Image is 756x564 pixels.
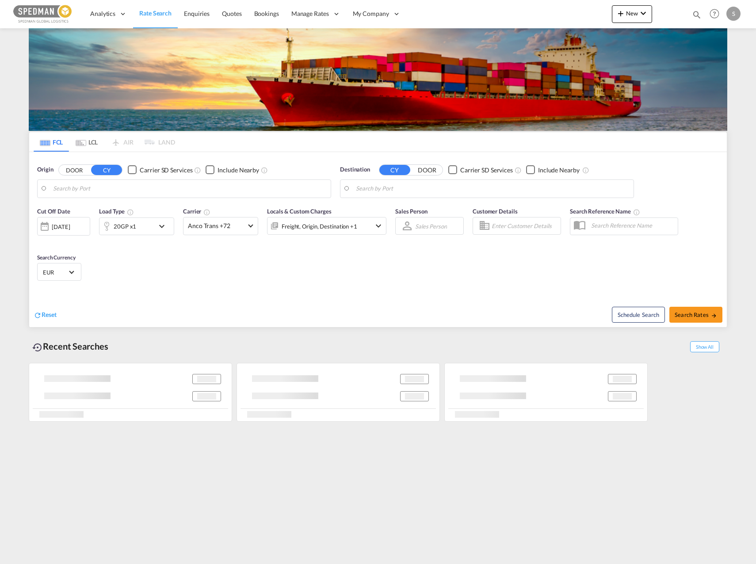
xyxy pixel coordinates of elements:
md-select: Sales Person [414,220,448,232]
md-checkbox: Checkbox No Ink [128,165,192,175]
input: Search by Port [356,182,629,195]
span: Cut Off Date [37,208,70,215]
button: CY [91,165,122,175]
button: DOOR [412,165,443,175]
md-icon: icon-backup-restore [32,342,43,353]
span: Rate Search [139,9,172,17]
span: Destination [340,165,370,174]
button: icon-plus 400-fgNewicon-chevron-down [612,5,652,23]
md-icon: Unchecked: Ignores neighbouring ports when fetching rates.Checked : Includes neighbouring ports w... [582,167,589,174]
div: Help [707,6,726,22]
div: Recent Searches [29,336,112,356]
md-tab-item: LCL [69,132,104,152]
md-icon: Unchecked: Search for CY (Container Yard) services for all selected carriers.Checked : Search for... [194,167,201,174]
span: Analytics [90,9,115,18]
div: S [726,7,741,21]
div: [DATE] [37,217,90,236]
div: Origin DOOR CY Checkbox No InkUnchecked: Search for CY (Container Yard) services for all selected... [29,152,727,327]
md-icon: icon-information-outline [127,209,134,216]
md-icon: icon-chevron-down [373,221,384,231]
span: Reset [42,311,57,318]
span: Help [707,6,722,21]
span: Anco Trans +72 [188,221,245,230]
md-icon: Your search will be saved by the below given name [633,209,640,216]
span: Enquiries [184,10,210,17]
md-datepicker: Select [37,235,44,247]
span: Quotes [222,10,241,17]
button: DOOR [59,165,90,175]
div: Freight Origin Destination Factory Stuffingicon-chevron-down [267,217,386,235]
md-pagination-wrapper: Use the left and right arrow keys to navigate between tabs [34,132,175,152]
img: c12ca350ff1b11efb6b291369744d907.png [13,4,73,24]
div: icon-refreshReset [34,310,57,320]
span: Search Rates [675,311,717,318]
md-icon: Unchecked: Search for CY (Container Yard) services for all selected carriers.Checked : Search for... [515,167,522,174]
span: Bookings [254,10,279,17]
div: Include Nearby [538,166,580,175]
button: CY [379,165,410,175]
button: Note: By default Schedule search will only considerorigin ports, destination ports and cut off da... [612,307,665,323]
span: Origin [37,165,53,174]
input: Search Reference Name [587,219,678,232]
span: EUR [43,268,68,276]
div: Carrier SD Services [140,166,192,175]
md-tab-item: FCL [34,132,69,152]
span: Load Type [99,208,134,215]
span: Manage Rates [291,9,329,18]
span: Search Reference Name [570,208,640,215]
md-icon: icon-arrow-right [711,312,717,319]
md-icon: icon-chevron-down [638,8,649,19]
md-icon: icon-refresh [34,311,42,319]
md-select: Select Currency: € EUREuro [42,266,76,278]
input: Search by Port [53,182,326,195]
md-icon: icon-plus 400-fg [615,8,626,19]
md-checkbox: Checkbox No Ink [526,165,580,175]
span: Search Currency [37,254,76,261]
span: Locals & Custom Charges [267,208,332,215]
md-icon: icon-chevron-down [157,221,172,232]
span: Carrier [183,208,210,215]
div: 20GP x1icon-chevron-down [99,217,174,235]
div: [DATE] [52,223,70,231]
md-icon: Unchecked: Ignores neighbouring ports when fetching rates.Checked : Includes neighbouring ports w... [261,167,268,174]
span: My Company [353,9,389,18]
input: Enter Customer Details [492,219,558,232]
span: Customer Details [473,208,517,215]
div: Freight Origin Destination Factory Stuffing [282,220,357,232]
button: Search Ratesicon-arrow-right [669,307,722,323]
span: Sales Person [395,208,428,215]
span: New [615,10,649,17]
div: Carrier SD Services [460,166,513,175]
md-checkbox: Checkbox No Ink [206,165,259,175]
div: icon-magnify [692,10,702,23]
md-checkbox: Checkbox No Ink [448,165,513,175]
img: LCL+%26+FCL+BACKGROUND.png [29,28,727,131]
div: 20GP x1 [114,220,136,232]
div: Include Nearby [218,166,259,175]
md-icon: icon-magnify [692,10,702,19]
span: Show All [690,341,719,352]
md-icon: The selected Trucker/Carrierwill be displayed in the rate results If the rates are from another f... [203,209,210,216]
